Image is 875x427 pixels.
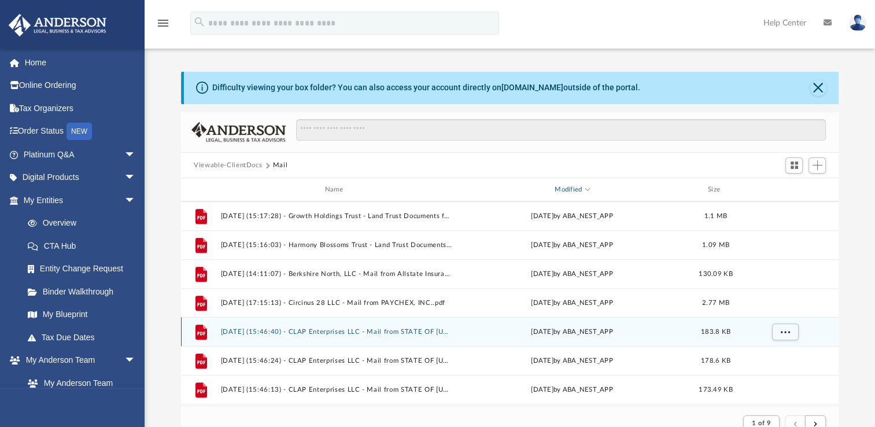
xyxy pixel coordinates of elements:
[221,299,452,307] button: [DATE] (17:15:13) - Circinus 28 LLC - Mail from PAYCHEX, INC..pdf
[8,166,153,189] a: Digital Productsarrow_drop_down
[701,329,730,335] span: 183.8 KB
[744,185,825,195] div: id
[457,327,688,337] div: [DATE] by ABA_NEST_APP
[501,83,563,92] a: [DOMAIN_NAME]
[16,371,142,395] a: My Anderson Team
[699,386,732,393] span: 173.49 KB
[457,240,688,251] div: [DATE] by ABA_NEST_APP
[810,80,826,96] button: Close
[457,385,688,395] div: [DATE] by ABA_NEST_APP
[456,185,688,195] div: Modified
[296,119,826,141] input: Search files and folders
[16,326,153,349] a: Tax Due Dates
[124,189,147,212] span: arrow_drop_down
[221,241,452,249] button: [DATE] (15:16:03) - Harmony Blossoms Trust - Land Trust Documents from J. [PERSON_NAME].pdf
[181,201,839,406] div: grid
[8,97,153,120] a: Tax Organizers
[849,14,866,31] img: User Pic
[16,303,147,326] a: My Blueprint
[221,386,452,393] button: [DATE] (15:46:13) - CLAP Enterprises LLC - Mail from STATE OF [US_STATE] DEPARTMENT OF MOTOR VEHI...
[16,257,153,281] a: Entity Change Request
[220,185,452,195] div: Name
[704,213,728,219] span: 1.1 MB
[8,349,147,372] a: My Anderson Teamarrow_drop_down
[193,16,206,28] i: search
[808,157,826,174] button: Add
[8,74,153,97] a: Online Ordering
[273,160,288,171] button: Mail
[16,280,153,303] a: Binder Walkthrough
[212,82,640,94] div: Difficulty viewing your box folder? You can also access your account directly on outside of the p...
[457,298,688,308] div: [DATE] by ABA_NEST_APP
[752,420,771,426] span: 1 of 9
[702,242,729,248] span: 1.09 MB
[221,357,452,365] button: [DATE] (15:46:24) - CLAP Enterprises LLC - Mail from STATE OF [US_STATE] DEPARTMENT OF MOTOR VEHI...
[693,185,739,195] div: Size
[701,358,730,364] span: 178.6 KB
[194,160,262,171] button: Viewable-ClientDocs
[8,143,153,166] a: Platinum Q&Aarrow_drop_down
[5,14,110,36] img: Anderson Advisors Platinum Portal
[702,300,729,306] span: 2.77 MB
[16,212,153,235] a: Overview
[156,16,170,30] i: menu
[457,269,688,279] div: [DATE] by ABA_NEST_APP
[457,211,688,222] div: [DATE] by ABA_NEST_APP
[772,323,799,341] button: More options
[457,356,688,366] div: [DATE] by ABA_NEST_APP
[221,212,452,220] button: [DATE] (15:17:28) - Growth Holdings Trust - Land Trust Documents from J. [PERSON_NAME].pdf
[156,22,170,30] a: menu
[221,328,452,336] button: [DATE] (15:46:40) - CLAP Enterprises LLC - Mail from STATE OF [US_STATE] DEPARTMENT OF MOTOR VEHI...
[8,189,153,212] a: My Entitiesarrow_drop_down
[16,234,153,257] a: CTA Hub
[8,120,153,143] a: Order StatusNEW
[186,185,215,195] div: id
[67,123,92,140] div: NEW
[124,166,147,190] span: arrow_drop_down
[124,143,147,167] span: arrow_drop_down
[785,157,803,174] button: Switch to Grid View
[699,271,732,277] span: 130.09 KB
[221,270,452,278] button: [DATE] (14:11:07) - Berkshire North, LLC - Mail from Allstate Insurance Company.pdf
[124,349,147,373] span: arrow_drop_down
[8,51,153,74] a: Home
